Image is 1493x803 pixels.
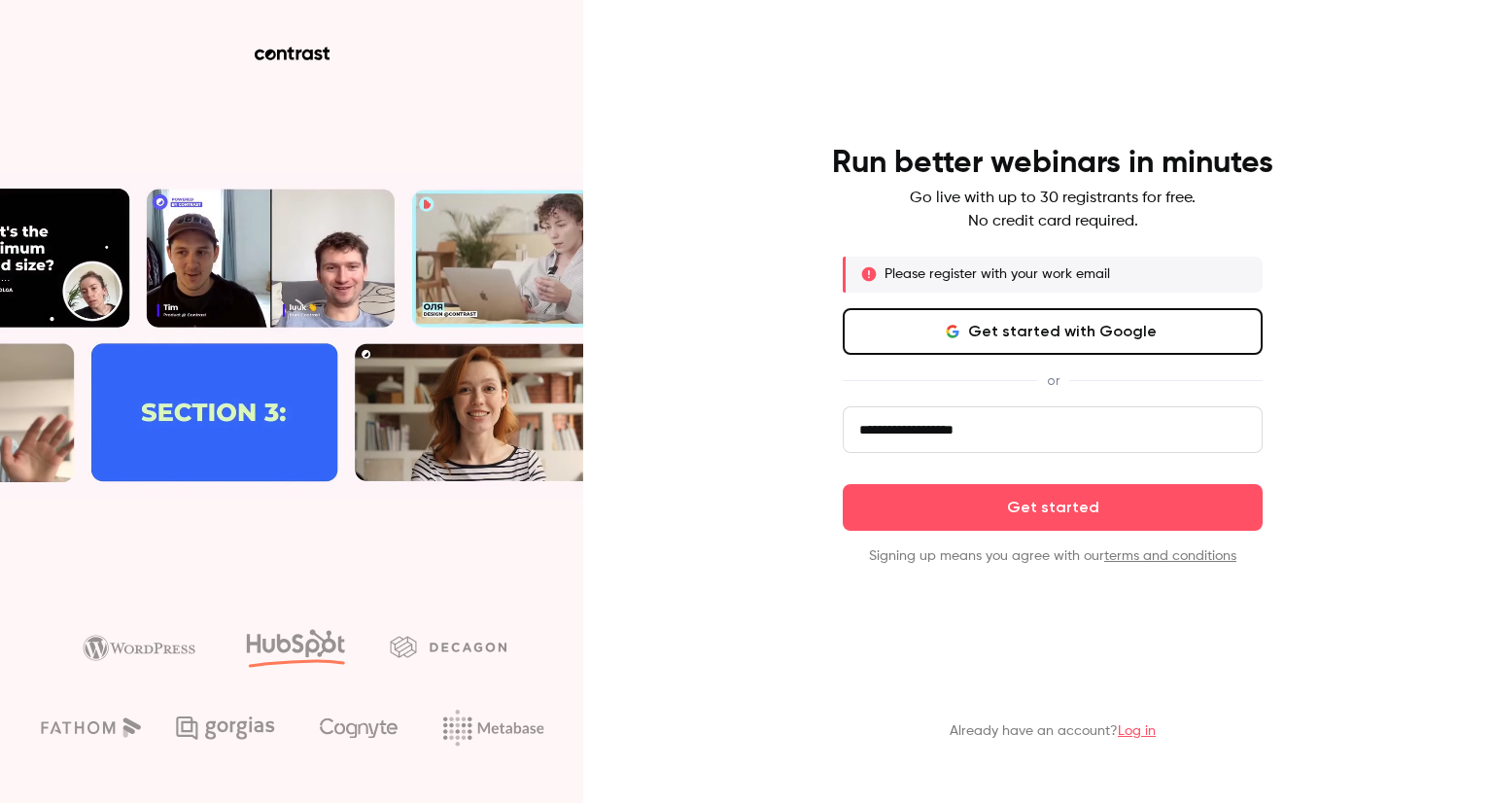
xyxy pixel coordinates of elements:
p: Signing up means you agree with our [843,546,1263,566]
button: Get started [843,484,1263,531]
p: Already have an account? [950,721,1156,741]
img: decagon [390,636,506,657]
a: Log in [1118,724,1156,738]
button: Get started with Google [843,308,1263,355]
p: Please register with your work email [885,264,1110,284]
span: or [1037,370,1069,391]
a: terms and conditions [1104,549,1236,563]
p: Go live with up to 30 registrants for free. No credit card required. [910,187,1196,233]
h4: Run better webinars in minutes [832,144,1273,183]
